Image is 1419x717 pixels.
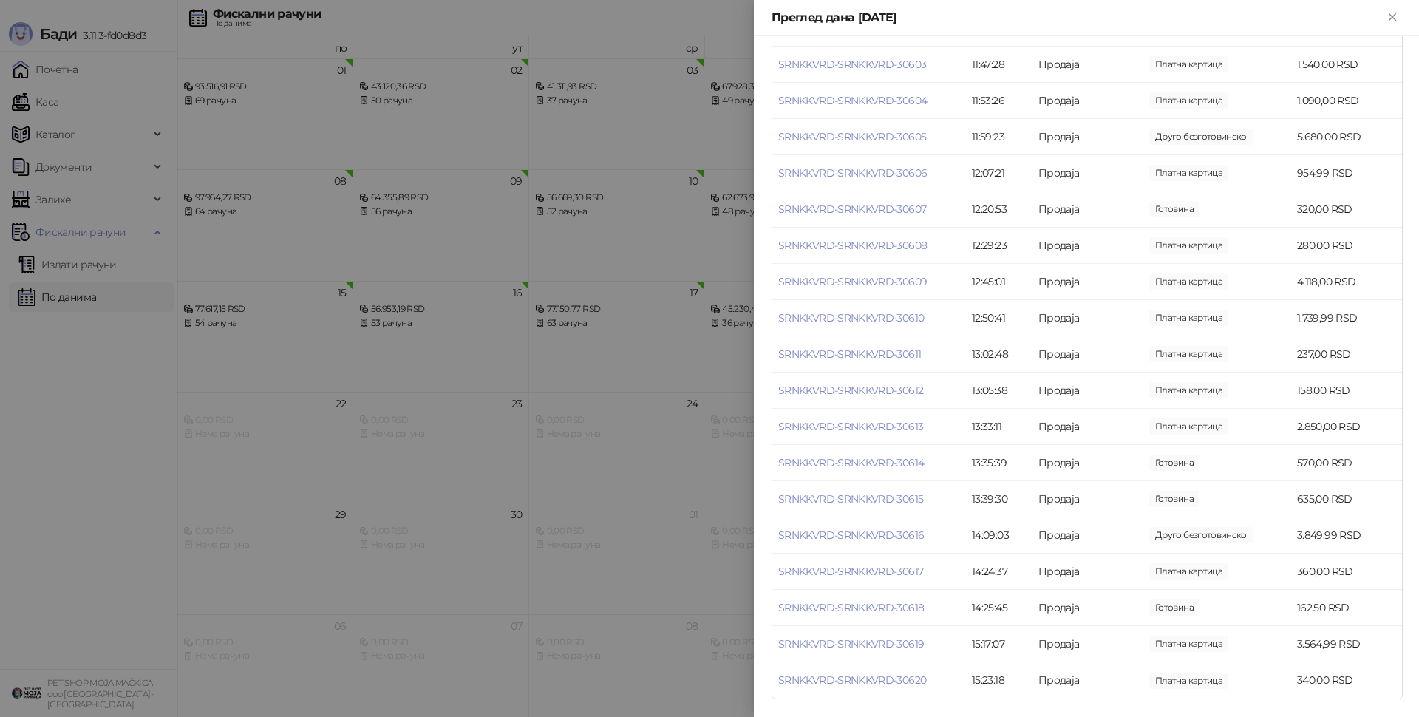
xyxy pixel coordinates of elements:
[778,203,926,216] a: SRNKKVRD-SRNKKVRD-30607
[966,119,1032,155] td: 11:59:23
[1291,554,1402,590] td: 360,00 RSD
[778,673,926,687] a: SRNKKVRD-SRNKKVRD-30620
[1291,155,1402,191] td: 954,99 RSD
[1291,662,1402,699] td: 340,00 RSD
[1384,9,1401,27] button: Close
[778,130,926,143] a: SRNKKVRD-SRNKKVRD-30605
[1149,418,1228,435] span: 2.850,00
[966,83,1032,119] td: 11:53:26
[1291,119,1402,155] td: 5.680,00 RSD
[966,228,1032,264] td: 12:29:23
[1032,83,1143,119] td: Продаја
[1032,228,1143,264] td: Продаја
[778,529,924,542] a: SRNKKVRD-SRNKKVRD-30616
[1291,47,1402,83] td: 1.540,00 RSD
[1032,336,1143,373] td: Продаја
[1291,300,1402,336] td: 1.739,99 RSD
[778,94,927,107] a: SRNKKVRD-SRNKKVRD-30604
[966,155,1032,191] td: 12:07:21
[966,590,1032,626] td: 14:25:45
[1149,563,1228,580] span: 360,00
[1291,481,1402,517] td: 635,00 RSD
[778,456,924,469] a: SRNKKVRD-SRNKKVRD-30614
[966,47,1032,83] td: 11:47:28
[1032,300,1143,336] td: Продаја
[1149,201,1199,217] span: 1.000,00
[1291,228,1402,264] td: 280,00 RSD
[1149,92,1228,109] span: 1.090,00
[1149,636,1228,652] span: 3.564,99
[966,373,1032,409] td: 13:05:38
[1149,382,1228,398] span: 158,00
[778,311,924,324] a: SRNKKVRD-SRNKKVRD-30610
[778,384,923,397] a: SRNKKVRD-SRNKKVRD-30612
[966,517,1032,554] td: 14:09:03
[966,264,1032,300] td: 12:45:01
[1291,191,1402,228] td: 320,00 RSD
[1291,445,1402,481] td: 570,00 RSD
[1149,56,1228,72] span: 1.540,00
[1032,264,1143,300] td: Продаја
[778,239,927,252] a: SRNKKVRD-SRNKKVRD-30608
[1291,336,1402,373] td: 237,00 RSD
[1291,626,1402,662] td: 3.564,99 RSD
[778,347,921,361] a: SRNKKVRD-SRNKKVRD-30611
[1032,554,1143,590] td: Продаја
[1032,155,1143,191] td: Продаја
[1032,119,1143,155] td: Продаја
[778,166,927,180] a: SRNKKVRD-SRNKKVRD-30606
[1149,165,1228,181] span: 954,99
[1149,673,1228,689] span: 340,00
[966,481,1032,517] td: 13:39:30
[778,420,923,433] a: SRNKKVRD-SRNKKVRD-30613
[1032,191,1143,228] td: Продаја
[778,275,927,288] a: SRNKKVRD-SRNKKVRD-30609
[778,492,923,506] a: SRNKKVRD-SRNKKVRD-30615
[1032,626,1143,662] td: Продаја
[1291,590,1402,626] td: 162,50 RSD
[1032,409,1143,445] td: Продаја
[1032,47,1143,83] td: Продаја
[966,300,1032,336] td: 12:50:41
[1149,237,1228,254] span: 280,00
[966,191,1032,228] td: 12:20:53
[1291,409,1402,445] td: 2.850,00 RSD
[1032,662,1143,699] td: Продаја
[966,662,1032,699] td: 15:23:18
[778,58,926,71] a: SRNKKVRD-SRNKKVRD-30603
[1149,599,1199,616] span: 165,00
[1149,455,1199,471] span: 1.000,00
[966,445,1032,481] td: 13:35:39
[966,336,1032,373] td: 13:02:48
[1291,264,1402,300] td: 4.118,00 RSD
[778,637,924,650] a: SRNKKVRD-SRNKKVRD-30619
[1291,373,1402,409] td: 158,00 RSD
[1149,491,1199,507] span: 1.000,00
[778,565,923,578] a: SRNKKVRD-SRNKKVRD-30617
[966,409,1032,445] td: 13:33:11
[1032,590,1143,626] td: Продаја
[772,9,1384,27] div: Преглед дана [DATE]
[1149,346,1228,362] span: 237,00
[778,601,924,614] a: SRNKKVRD-SRNKKVRD-30618
[966,554,1032,590] td: 14:24:37
[966,626,1032,662] td: 15:17:07
[1032,373,1143,409] td: Продаја
[1291,517,1402,554] td: 3.849,99 RSD
[1032,445,1143,481] td: Продаја
[1291,83,1402,119] td: 1.090,00 RSD
[1149,129,1253,145] span: 5.680,00
[1149,310,1228,326] span: 1.739,99
[1032,481,1143,517] td: Продаја
[1032,517,1143,554] td: Продаја
[1149,273,1228,290] span: 4.118,00
[1149,527,1253,543] span: 3.849,99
